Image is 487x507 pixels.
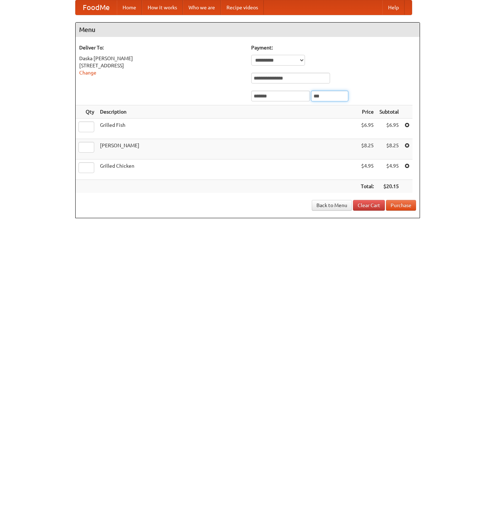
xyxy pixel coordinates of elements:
td: $4.95 [377,159,402,180]
a: Recipe videos [221,0,264,15]
td: $8.25 [358,139,377,159]
a: Clear Cart [353,200,385,211]
th: Qty [76,105,97,119]
h4: Menu [76,23,420,37]
a: How it works [142,0,183,15]
h5: Deliver To: [79,44,244,51]
a: FoodMe [76,0,117,15]
div: Daska [PERSON_NAME] [79,55,244,62]
td: [PERSON_NAME] [97,139,358,159]
th: Subtotal [377,105,402,119]
th: Description [97,105,358,119]
td: Grilled Chicken [97,159,358,180]
a: Who we are [183,0,221,15]
th: Price [358,105,377,119]
a: Back to Menu [312,200,352,211]
a: Help [382,0,405,15]
div: [STREET_ADDRESS] [79,62,244,69]
th: Total: [358,180,377,193]
a: Change [79,70,96,76]
h5: Payment: [251,44,416,51]
td: $6.95 [358,119,377,139]
a: Home [117,0,142,15]
button: Purchase [386,200,416,211]
td: $6.95 [377,119,402,139]
td: $8.25 [377,139,402,159]
th: $20.15 [377,180,402,193]
td: $4.95 [358,159,377,180]
td: Grilled Fish [97,119,358,139]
